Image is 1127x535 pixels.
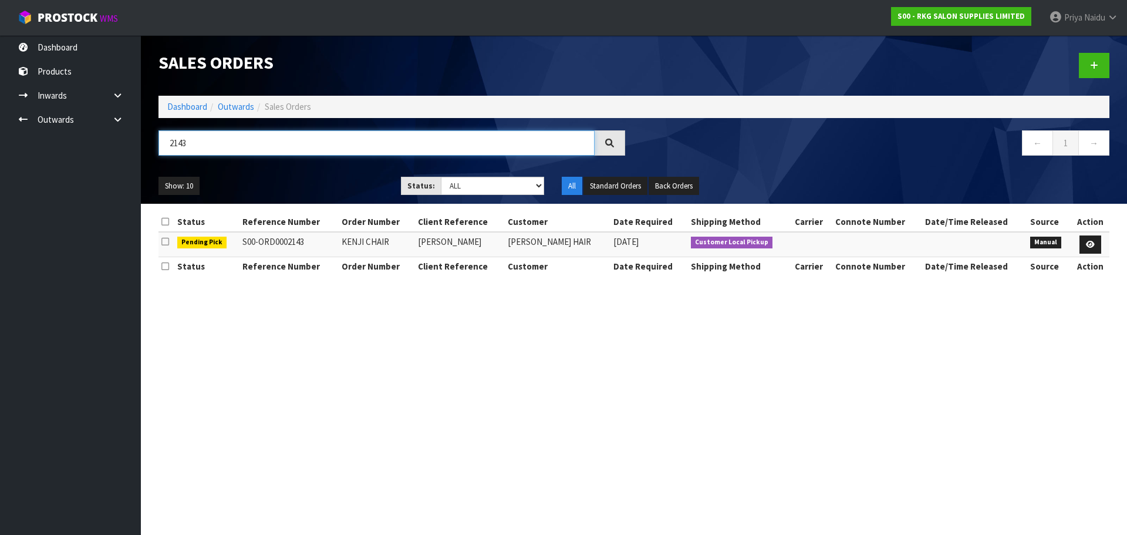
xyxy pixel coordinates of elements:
[1022,130,1053,156] a: ←
[897,11,1025,21] strong: S00 - RKG SALON SUPPLIES LIMITED
[265,101,311,112] span: Sales Orders
[174,257,239,276] th: Status
[177,237,227,248] span: Pending Pick
[1027,257,1071,276] th: Source
[407,181,435,191] strong: Status:
[792,213,832,231] th: Carrier
[922,257,1027,276] th: Date/Time Released
[167,101,207,112] a: Dashboard
[891,7,1031,26] a: S00 - RKG SALON SUPPLIES LIMITED
[505,213,611,231] th: Customer
[583,177,647,196] button: Standard Orders
[1030,237,1061,248] span: Manual
[688,213,791,231] th: Shipping Method
[158,130,595,156] input: Search sales orders
[691,237,772,248] span: Customer Local Pickup
[100,13,118,24] small: WMS
[792,257,832,276] th: Carrier
[832,213,922,231] th: Connote Number
[610,213,688,231] th: Date Required
[339,213,415,231] th: Order Number
[1064,12,1082,23] span: Priya
[415,232,505,257] td: [PERSON_NAME]
[688,257,791,276] th: Shipping Method
[649,177,699,196] button: Back Orders
[239,213,339,231] th: Reference Number
[18,10,32,25] img: cube-alt.png
[218,101,254,112] a: Outwards
[339,232,415,257] td: KENJI CHAIR
[832,257,922,276] th: Connote Number
[174,213,239,231] th: Status
[339,257,415,276] th: Order Number
[610,257,688,276] th: Date Required
[922,213,1027,231] th: Date/Time Released
[415,213,505,231] th: Client Reference
[1078,130,1109,156] a: →
[38,10,97,25] span: ProStock
[239,232,339,257] td: S00-ORD0002143
[562,177,582,196] button: All
[505,257,611,276] th: Customer
[1052,130,1079,156] a: 1
[613,236,639,247] span: [DATE]
[1071,213,1109,231] th: Action
[239,257,339,276] th: Reference Number
[643,130,1109,159] nav: Page navigation
[158,177,200,196] button: Show: 10
[1027,213,1071,231] th: Source
[1084,12,1105,23] span: Naidu
[505,232,611,257] td: [PERSON_NAME] HAIR
[415,257,505,276] th: Client Reference
[158,53,625,72] h1: Sales Orders
[1071,257,1109,276] th: Action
